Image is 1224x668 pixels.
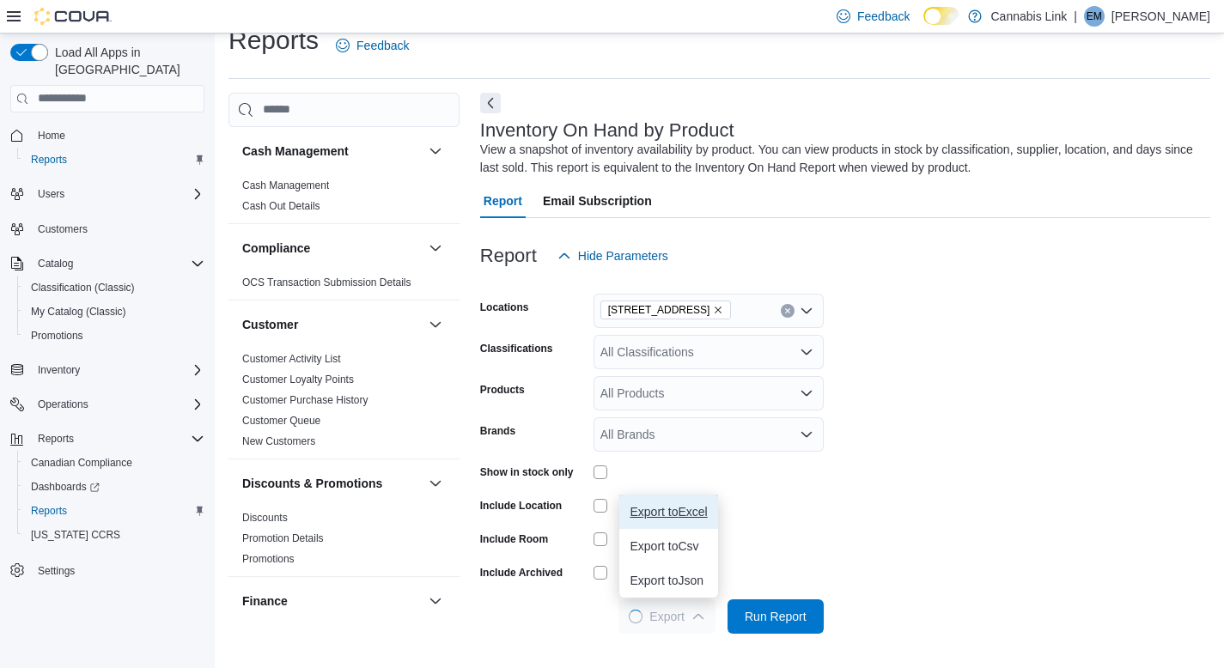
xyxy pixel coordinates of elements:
a: OCS Transaction Submission Details [242,276,411,288]
a: Reports [24,501,74,521]
a: Customer Purchase History [242,394,368,406]
span: Customer Queue [242,414,320,428]
button: My Catalog (Classic) [17,300,211,324]
button: Export toExcel [619,495,717,529]
span: Canadian Compliance [31,456,132,470]
label: Brands [480,424,515,438]
button: Next [480,93,501,113]
span: Promotions [24,325,204,346]
a: Customer Queue [242,415,320,427]
button: Settings [3,557,211,582]
button: Cash Management [242,143,422,160]
span: EM [1087,6,1102,27]
label: Include Location [480,499,562,513]
span: Run Report [745,608,807,625]
button: Remove 1225 Wonderland Road North from selection in this group [713,305,723,315]
span: New Customers [242,434,315,448]
button: Cash Management [425,141,446,161]
div: Compliance [228,272,460,300]
button: Clear input [781,304,795,318]
a: Dashboards [24,477,107,497]
span: Users [38,187,64,201]
a: Canadian Compliance [24,452,139,473]
p: | [1074,6,1077,27]
button: Operations [3,392,211,416]
span: Washington CCRS [24,525,204,545]
button: Export toCsv [619,529,717,563]
a: [US_STATE] CCRS [24,525,127,545]
span: Classification (Classic) [31,281,135,295]
button: Catalog [3,252,211,276]
button: Hide Parameters [551,239,675,273]
h1: Reports [228,23,319,58]
span: Export [629,599,704,634]
a: Customers [31,219,94,240]
div: View a snapshot of inventory availability by product. You can view products in stock by classific... [480,141,1202,177]
span: Report [484,184,522,218]
button: Open list of options [800,304,813,318]
button: Discounts & Promotions [242,475,422,492]
div: Cash Management [228,175,460,223]
a: Promotions [242,553,295,565]
a: Discounts [242,512,288,524]
span: Dashboards [24,477,204,497]
span: Feedback [857,8,910,25]
span: Reports [31,504,67,518]
div: Customer [228,349,460,458]
a: Reports [24,149,74,170]
button: Compliance [425,238,446,258]
input: Dark Mode [923,7,959,25]
label: Show in stock only [480,465,574,479]
span: Reports [31,153,67,167]
h3: Customer [242,316,298,333]
button: Classification (Classic) [17,276,211,300]
span: Email Subscription [543,184,652,218]
h3: Discounts & Promotions [242,475,382,492]
a: Promotions [24,325,90,346]
p: [PERSON_NAME] [1111,6,1210,27]
button: LoadingExport [618,599,715,634]
button: Reports [17,148,211,172]
button: Canadian Compliance [17,451,211,475]
a: Cash Out Details [242,200,320,212]
span: OCS Transaction Submission Details [242,276,411,289]
button: Open list of options [800,345,813,359]
button: Open list of options [800,386,813,400]
span: Discounts [242,511,288,525]
span: Promotion Details [242,531,324,545]
a: Dashboards [17,475,211,499]
button: [US_STATE] CCRS [17,523,211,547]
span: Customer Loyalty Points [242,373,354,386]
span: Hide Parameters [578,247,668,264]
h3: Compliance [242,240,310,257]
span: [US_STATE] CCRS [31,528,120,542]
h3: Cash Management [242,143,349,160]
button: Discounts & Promotions [425,473,446,494]
a: New Customers [242,435,315,447]
a: Home [31,125,72,146]
span: Load All Apps in [GEOGRAPHIC_DATA] [48,44,204,78]
button: Home [3,123,211,148]
span: Promotions [31,329,83,343]
button: Inventory [3,358,211,382]
label: Products [480,383,525,397]
a: Feedback [329,28,416,63]
a: Settings [31,561,82,581]
span: Inventory [31,360,204,380]
label: Classifications [480,342,553,355]
span: Promotions [242,552,295,566]
button: Reports [3,427,211,451]
label: Include Room [480,532,548,546]
span: Dashboards [31,480,100,494]
span: Home [31,124,204,146]
span: My Catalog (Classic) [31,305,126,319]
span: Operations [38,398,88,411]
span: Reports [24,149,204,170]
div: Eric Moores [1084,6,1105,27]
span: Dark Mode [923,25,924,26]
span: 1225 Wonderland Road North [600,301,732,319]
button: Promotions [17,324,211,348]
a: Customer Loyalty Points [242,373,354,386]
span: Customer Purchase History [242,393,368,407]
span: Customers [38,222,88,236]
